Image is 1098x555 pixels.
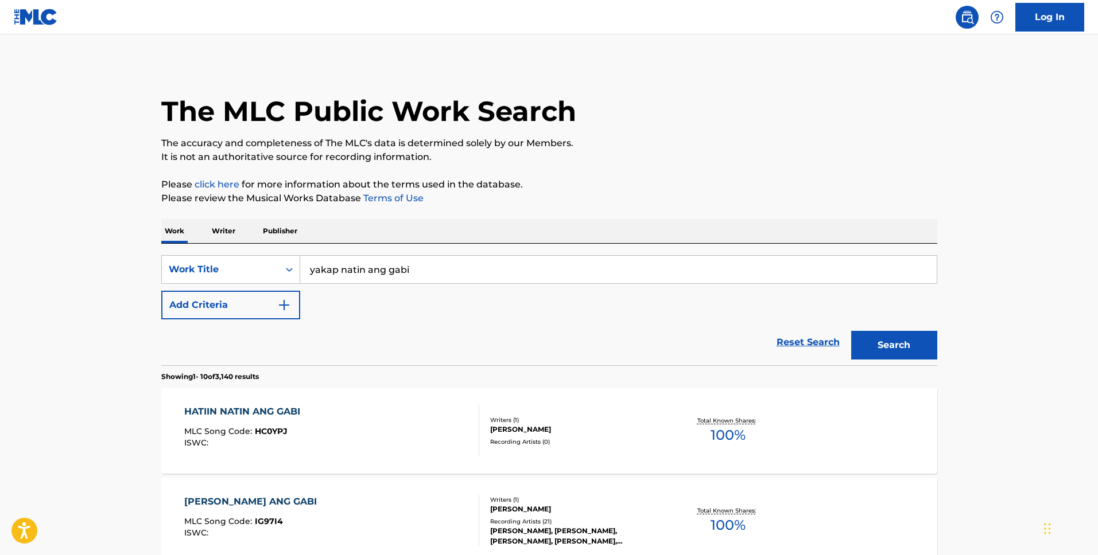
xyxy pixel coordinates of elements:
div: HATIIN NATIN ANG GABI [184,405,306,419]
div: Work Title [169,263,272,276]
p: Work [161,219,188,243]
div: [PERSON_NAME] [490,504,664,514]
img: MLC Logo [14,9,58,25]
div: Help [986,6,1008,29]
a: Reset Search [771,330,845,355]
p: Please for more information about the terms used in the database. [161,178,937,191]
p: It is not an authoritative source for recording information. [161,150,937,164]
div: [PERSON_NAME] ANG GABI [184,495,323,509]
div: Writers ( 1 ) [490,495,664,504]
iframe: Chat Widget [1041,500,1098,555]
p: Publisher [259,219,301,243]
span: MLC Song Code : [184,426,255,436]
a: click here [195,179,239,190]
div: Writers ( 1 ) [490,416,664,424]
p: Writer [208,219,239,243]
span: HC0YPJ [255,426,288,436]
div: Recording Artists ( 21 ) [490,517,664,526]
span: 100 % [711,425,746,445]
a: Terms of Use [361,193,424,204]
p: The accuracy and completeness of The MLC's data is determined solely by our Members. [161,136,937,150]
p: Total Known Shares: [697,506,759,515]
p: Showing 1 - 10 of 3,140 results [161,372,259,382]
span: 100 % [711,515,746,536]
a: Log In [1015,3,1084,32]
button: Add Criteria [161,291,300,319]
a: HATIIN NATIN ANG GABIMLC Song Code:HC0YPJISWC:Writers (1)[PERSON_NAME]Recording Artists (0)Total ... [161,388,937,474]
p: Please review the Musical Works Database [161,191,937,205]
span: MLC Song Code : [184,516,255,526]
img: search [960,10,974,24]
p: Total Known Shares: [697,416,759,425]
div: Drag [1044,511,1051,546]
button: Search [851,331,937,359]
span: ISWC : [184,437,211,448]
a: Public Search [956,6,979,29]
h1: The MLC Public Work Search [161,94,576,128]
div: [PERSON_NAME] [490,424,664,435]
div: [PERSON_NAME], [PERSON_NAME], [PERSON_NAME], [PERSON_NAME], [PERSON_NAME] [490,526,664,546]
form: Search Form [161,255,937,365]
span: IG97I4 [255,516,283,526]
img: 9d2ae6d4665cec9f34b9.svg [277,298,291,312]
img: help [990,10,1004,24]
div: Recording Artists ( 0 ) [490,437,664,446]
span: ISWC : [184,527,211,538]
